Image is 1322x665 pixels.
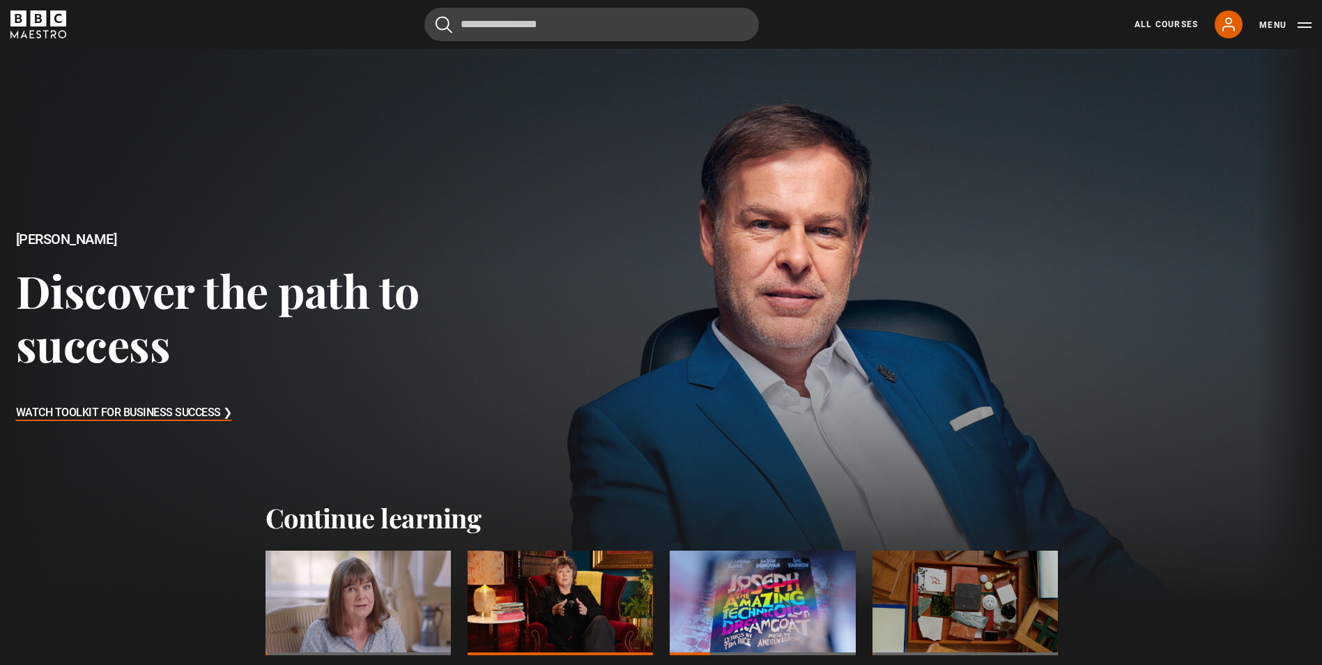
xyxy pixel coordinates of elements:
[16,263,529,372] h3: Discover the path to success
[10,10,66,38] svg: BBC Maestro
[436,16,452,33] button: Submit the search query
[266,502,1057,534] h2: Continue learning
[16,403,232,424] h3: Watch Toolkit for Business Success ❯
[16,231,529,247] h2: [PERSON_NAME]
[424,8,759,41] input: Search
[1259,18,1312,32] button: Toggle navigation
[1135,18,1198,31] a: All Courses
